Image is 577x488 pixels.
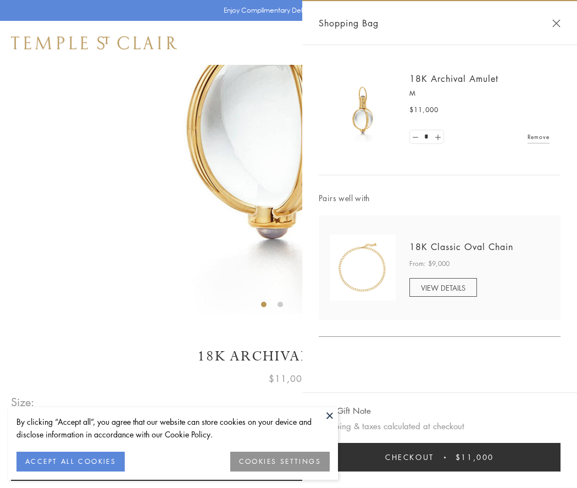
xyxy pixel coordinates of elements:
[224,5,348,16] p: Enjoy Complimentary Delivery & Returns
[421,282,465,293] span: VIEW DETAILS
[319,404,371,418] button: Add Gift Note
[409,73,498,85] a: 18K Archival Amulet
[11,393,35,411] span: Size:
[456,451,494,463] span: $11,000
[552,19,561,27] button: Close Shopping Bag
[409,104,439,115] span: $11,000
[11,347,566,366] h1: 18K Archival Amulet
[319,192,561,204] span: Pairs well with
[16,415,330,441] div: By clicking “Accept all”, you agree that our website can store cookies on your device and disclos...
[432,130,443,144] a: Set quantity to 2
[230,452,330,472] button: COOKIES SETTINGS
[16,452,125,472] button: ACCEPT ALL COOKIES
[409,278,477,297] a: VIEW DETAILS
[330,235,396,301] img: N88865-OV18
[319,443,561,472] button: Checkout $11,000
[319,419,561,433] p: Shipping & taxes calculated at checkout
[409,258,450,269] span: From: $9,000
[528,131,550,143] a: Remove
[269,371,308,386] span: $11,000
[410,130,421,144] a: Set quantity to 0
[409,88,550,99] p: M
[330,77,396,143] img: 18K Archival Amulet
[385,451,434,463] span: Checkout
[319,16,379,30] span: Shopping Bag
[11,36,177,49] img: Temple St. Clair
[409,241,513,253] a: 18K Classic Oval Chain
